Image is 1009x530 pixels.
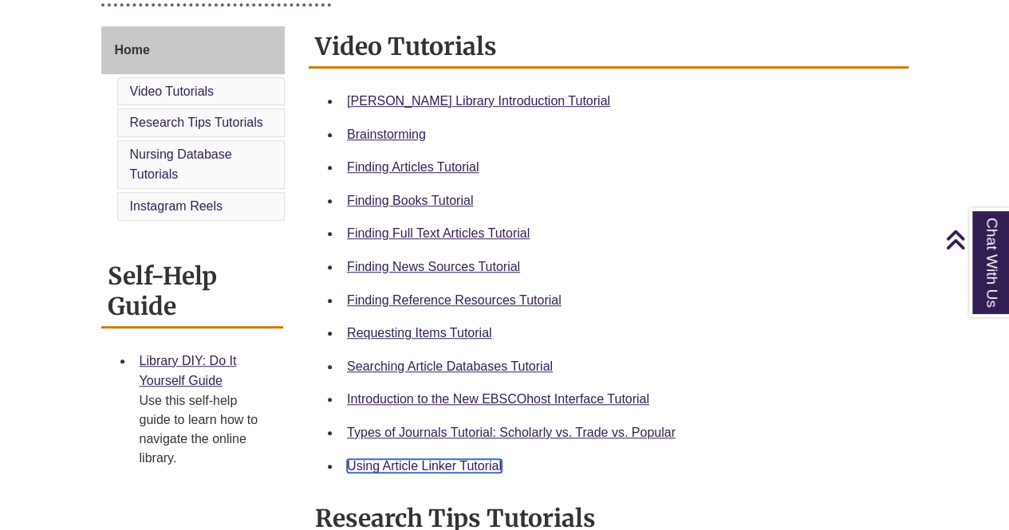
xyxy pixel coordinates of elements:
[130,147,232,182] a: Nursing Database Tutorials
[130,116,263,129] a: Research Tips Tutorials
[945,229,1005,250] a: Back to Top
[347,94,610,108] a: [PERSON_NAME] Library Introduction Tutorial
[140,354,237,388] a: Library DIY: Do It Yourself Guide
[347,426,676,439] a: Types of Journals Tutorial: Scholarly vs. Trade vs. Popular
[347,359,553,373] a: Searching Article Databases Tutorial
[347,194,473,207] a: Finding Books Tutorial
[347,128,426,141] a: Brainstorming
[347,160,479,174] a: Finding Articles Tutorial
[130,84,215,98] a: Video Tutorials
[347,459,502,473] a: Using Article Linker Tutorial
[130,199,223,213] a: Instagram Reels
[115,43,150,57] span: Home
[101,26,286,224] div: Guide Page Menu
[347,226,530,240] a: Finding Full Text Articles Tutorial
[140,391,271,468] div: Use this self-help guide to learn how to navigate the online library.
[101,26,286,74] a: Home
[347,260,520,273] a: Finding News Sources Tutorial
[101,256,284,328] h2: Self-Help Guide
[347,392,649,406] a: Introduction to the New EBSCOhost Interface Tutorial
[309,26,908,69] h2: Video Tutorials
[347,326,491,340] a: Requesting Items Tutorial
[347,293,562,307] a: Finding Reference Resources Tutorial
